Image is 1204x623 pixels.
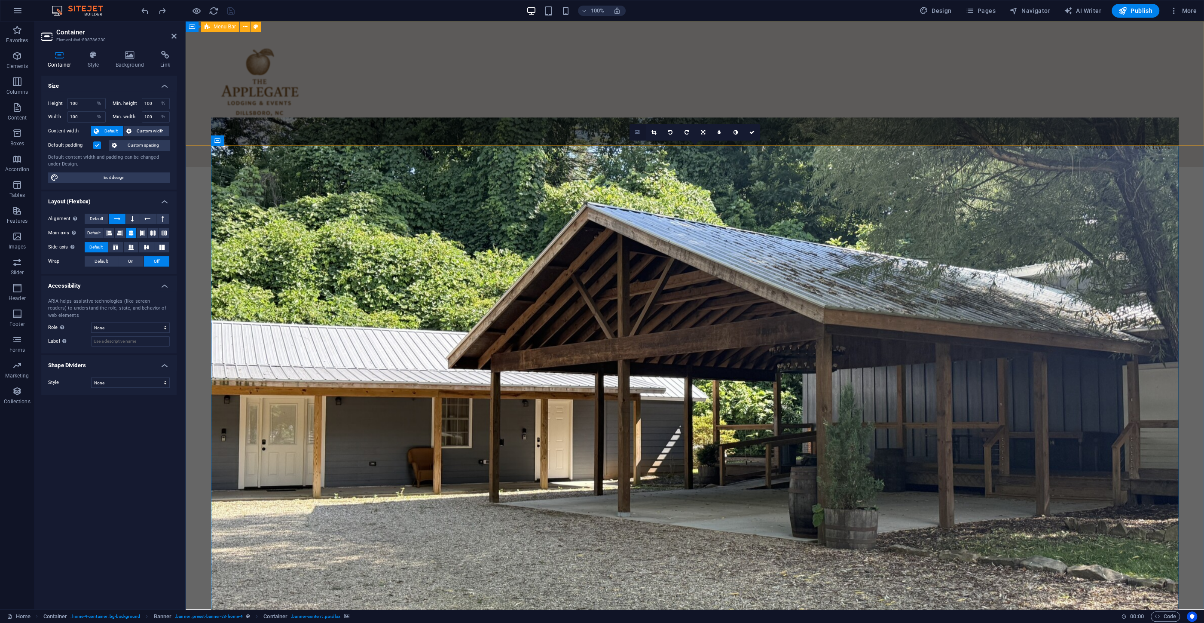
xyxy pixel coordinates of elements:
[157,6,167,16] i: Redo: Change height (Ctrl+Y, ⌘+Y)
[119,140,167,150] span: Custom spacing
[6,63,28,70] p: Elements
[48,140,93,150] label: Default padding
[48,154,170,168] div: Default content width and padding can be changed under Design.
[8,114,27,121] p: Content
[5,372,29,379] p: Marketing
[41,276,177,291] h4: Accessibility
[41,191,177,207] h4: Layout (Flexbox)
[154,256,159,267] span: Off
[744,124,760,141] a: Confirm ( Ctrl ⏎ )
[9,192,25,199] p: Tables
[109,51,154,69] h4: Background
[109,140,170,150] button: Custom spacing
[95,256,108,267] span: Default
[1130,611,1143,622] span: 00 00
[965,6,995,15] span: Pages
[48,126,91,136] label: Content width
[646,124,662,141] a: Crop mode
[5,166,29,173] p: Accordion
[43,611,349,622] nav: breadcrumb
[1166,4,1200,18] button: More
[56,28,177,36] h2: Container
[113,114,142,119] label: Min. width
[1151,611,1180,622] button: Code
[9,347,25,353] p: Forms
[613,7,621,15] i: On resize automatically adjust zoom level to fit chosen device.
[48,336,91,347] label: Label
[41,76,177,91] h4: Size
[154,611,172,622] span: Click to select. Double-click to edit
[662,124,678,141] a: Rotate left 90°
[48,322,67,333] span: Role
[920,6,952,15] span: Design
[7,611,31,622] a: Click to cancel selection. Double-click to open Pages
[630,124,646,141] a: Select files from the file manager, stock photos, or upload file(s)
[81,51,109,69] h4: Style
[1187,611,1197,622] button: Usercentrics
[11,269,24,276] p: Slider
[140,6,150,16] button: undo
[118,256,144,267] button: On
[48,242,85,252] label: Side axis
[85,242,108,252] button: Default
[695,124,711,141] a: Change orientation
[124,126,170,136] button: Custom width
[4,398,30,405] p: Collections
[48,101,67,106] label: Height
[175,611,243,622] span: . banner .preset-banner-v3-home-4
[113,101,142,106] label: Min. height
[91,336,170,347] input: Use a descriptive name
[134,126,167,136] span: Custom width
[56,36,159,44] h3: Element #ed-898786230
[85,256,118,267] button: Default
[48,228,85,238] label: Main axis
[246,614,250,619] i: This element is a customizable preset
[48,114,67,119] label: Width
[344,614,349,619] i: This element contains a background
[48,256,85,267] label: Wrap
[1009,6,1050,15] span: Navigator
[1060,4,1105,18] button: AI Writer
[49,6,114,16] img: Editor Logo
[1112,4,1159,18] button: Publish
[711,124,727,141] a: Blur
[291,611,340,622] span: . banner-content .parallax
[101,126,121,136] span: Default
[91,126,123,136] button: Default
[89,242,103,252] span: Default
[1136,613,1137,620] span: :
[41,355,177,371] h4: Shape Dividers
[263,611,287,622] span: Click to select. Double-click to edit
[6,37,28,44] p: Favorites
[144,256,169,267] button: Off
[140,6,150,16] i: Undo: Change minimum height (Ctrl+Z)
[214,24,236,29] span: Menu Bar
[9,321,25,328] p: Footer
[678,124,695,141] a: Rotate right 90°
[90,214,103,224] span: Default
[48,380,59,385] span: Style
[48,298,170,319] div: ARIA helps assistive technologies (like screen readers) to understand the role, state, and behavi...
[154,51,177,69] h4: Link
[43,611,67,622] span: Click to select. Double-click to edit
[916,4,955,18] div: Design (Ctrl+Alt+Y)
[85,214,108,224] button: Default
[70,611,140,622] span: . home-4-container .bg-background
[1170,6,1197,15] span: More
[1064,6,1101,15] span: AI Writer
[1155,611,1176,622] span: Code
[9,243,26,250] p: Images
[208,6,219,16] button: reload
[41,51,81,69] h4: Container
[48,214,85,224] label: Alignment
[7,218,28,224] p: Features
[1006,4,1054,18] button: Navigator
[1118,6,1152,15] span: Publish
[591,6,605,16] h6: 100%
[157,6,167,16] button: redo
[87,228,101,238] span: Default
[85,228,104,238] button: Default
[48,172,170,183] button: Edit design
[727,124,744,141] a: Greyscale
[128,256,134,267] span: On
